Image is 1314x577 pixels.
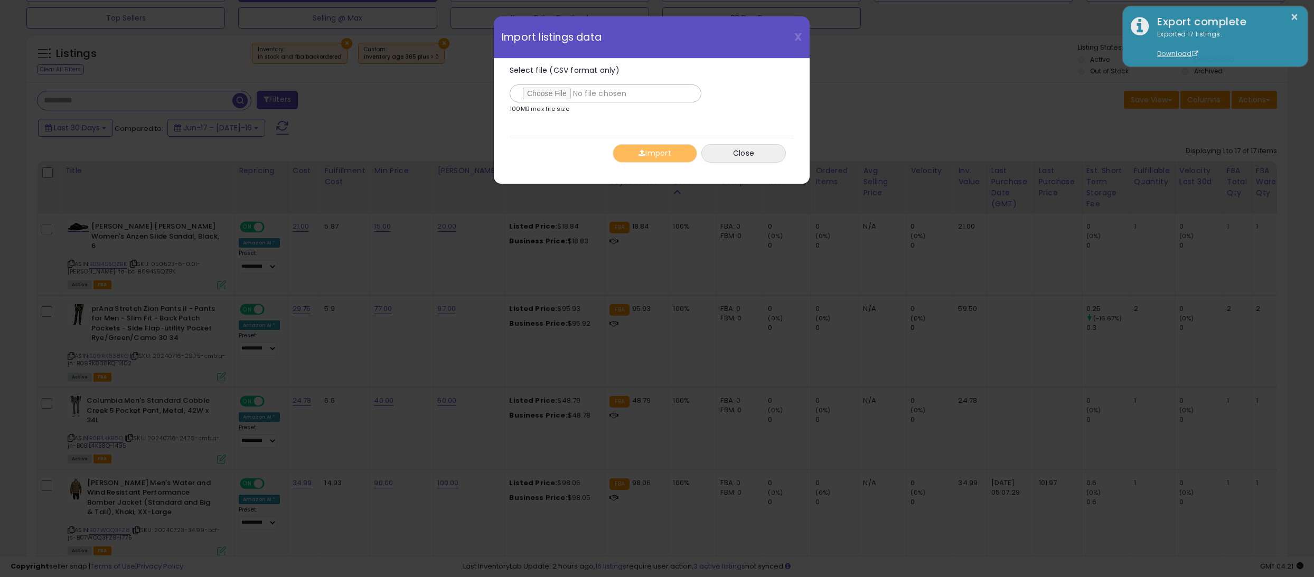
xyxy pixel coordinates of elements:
[794,30,802,44] span: X
[510,65,620,75] span: Select file (CSV format only)
[1157,49,1198,58] a: Download
[1290,11,1299,24] button: ×
[502,32,602,42] span: Import listings data
[510,106,569,112] p: 100MB max file size
[701,144,786,163] button: Close
[1149,14,1300,30] div: Export complete
[1149,30,1300,59] div: Exported 17 listings.
[613,144,697,163] button: Import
